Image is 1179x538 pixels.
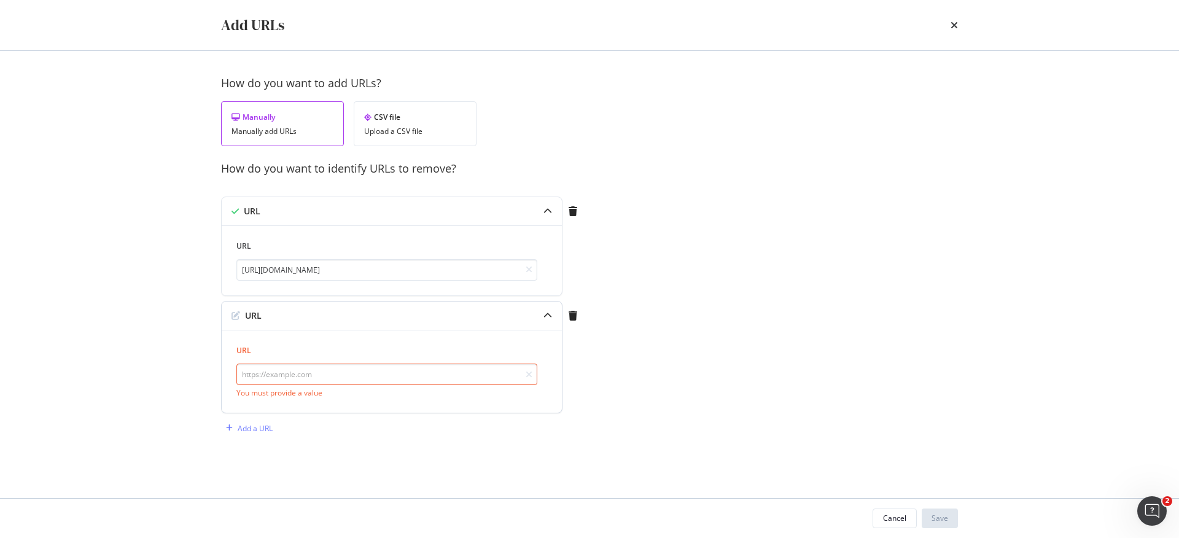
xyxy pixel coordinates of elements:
div: CSV file [364,112,466,122]
div: Upload a CSV file [364,127,466,136]
div: times [951,15,958,36]
button: Save [922,509,958,528]
iframe: Intercom live chat [1137,496,1167,526]
div: Cancel [883,513,906,523]
input: https://example.com [236,364,537,385]
div: Manually [232,112,333,122]
span: 2 [1162,496,1172,506]
button: Add a URL [221,418,273,438]
div: Add a URL [238,423,273,434]
button: Cancel [873,509,917,528]
div: URL [244,205,260,217]
label: URL [236,241,537,251]
div: Manually add URLs [232,127,333,136]
div: You must provide a value [236,388,537,398]
label: URL [236,345,537,356]
div: How do you want to add URLs? [221,76,958,92]
div: How do you want to identify URLs to remove? [221,161,958,177]
input: https://example.com [236,259,537,281]
div: URL [245,310,262,322]
div: Add URLs [221,15,284,36]
div: Save [932,513,948,523]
